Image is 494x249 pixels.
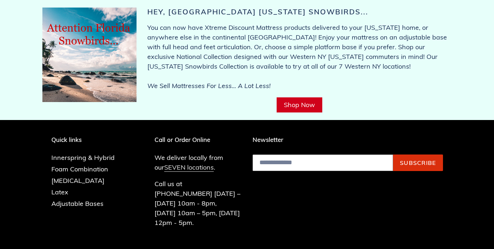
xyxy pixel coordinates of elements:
span: Subscribe [400,159,436,166]
p: You can now have Xtreme Discount Mattress products delivered to your [US_STATE] home, or anywhere... [147,23,452,91]
a: Innerspring & Hybrid [51,153,115,162]
a: Adjustable Bases [51,199,103,208]
p: Call us at [PHONE_NUMBER] [DATE] – [DATE] 10am - 8pm, [DATE] 10am – 5pm, [DATE] 12pm - 5pm. [154,179,242,227]
p: We deliver locally from our . [154,153,242,172]
a: Foam Combination [51,165,108,173]
input: Email address [253,155,393,171]
p: Newsletter [253,136,443,143]
a: Shop Now [277,97,322,112]
i: We Sell Mattresses For Less... A Lot Less! [147,82,271,90]
a: [MEDICAL_DATA] [51,176,105,185]
p: Call or Order Online [154,136,242,143]
img: floridasnowbirdsfinal-1684765907267_263x.jpg [42,8,137,102]
p: Quick links [51,136,125,143]
h2: Hey, [GEOGRAPHIC_DATA] [US_STATE] Snowbirds... [147,8,452,16]
a: Latex [51,188,68,196]
button: Subscribe [393,155,443,171]
a: SEVEN locations [164,163,214,172]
